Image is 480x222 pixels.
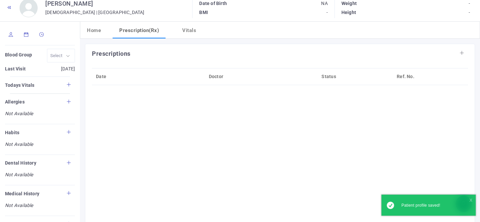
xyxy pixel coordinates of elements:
h5: Home [87,27,101,34]
th: Doctor [205,68,318,85]
i: Not Available [5,202,75,209]
i: Not Available [5,110,75,117]
b: Height [341,10,356,15]
h5: Vitals [182,27,196,34]
p: [DEMOGRAPHIC_DATA] | [GEOGRAPHIC_DATA] [45,8,145,17]
h5: Prescription(Rx) [119,27,159,34]
th: Date [92,68,205,85]
b: Medical History [5,191,39,196]
b: Dental History [5,160,36,166]
p: - [263,8,328,17]
th: Status [317,68,393,85]
b: BMI [199,10,208,15]
b: Todays Vitals [5,82,35,88]
b: Prescriptions [92,50,131,57]
p: - [406,8,470,17]
b: Weight [341,1,357,6]
b: Date of Birth [199,1,227,6]
i: Not Available [5,141,75,148]
b: Allergies [5,99,25,104]
b: Habits [5,130,19,135]
th: Ref. No. [393,68,468,85]
input: Select [50,52,64,59]
b: Blood Group [5,52,32,57]
p: [DATE] [40,64,75,73]
span: Patient profile saved! [401,203,440,208]
i: Not Available [5,171,75,178]
b: Last Visit [5,66,26,71]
